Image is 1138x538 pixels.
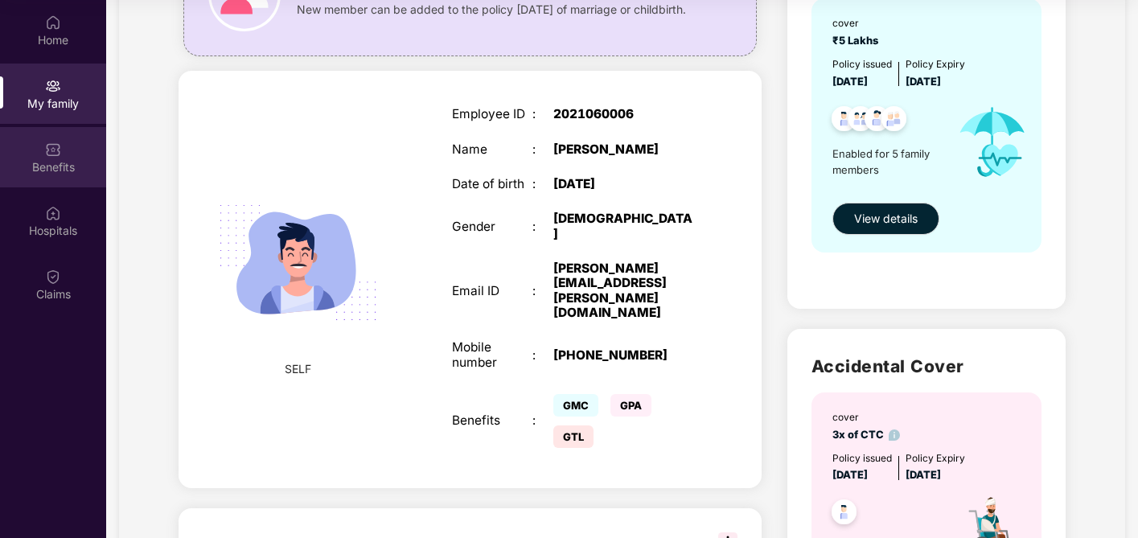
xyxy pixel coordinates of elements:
div: Mobile number [452,340,533,370]
span: ₹5 Lakhs [832,34,883,47]
img: svg+xml;base64,PHN2ZyBpZD0iQmVuZWZpdHMiIHhtbG5zPSJodHRwOi8vd3d3LnczLm9yZy8yMDAwL3N2ZyIgd2lkdGg9Ij... [45,142,61,158]
div: Name [452,142,533,157]
img: icon [944,90,1041,195]
div: Policy issued [832,57,892,72]
span: [DATE] [832,75,868,88]
div: cover [832,16,883,31]
div: Gender [452,220,533,234]
img: svg+xml;base64,PHN2ZyB4bWxucz0iaHR0cDovL3d3dy53My5vcmcvMjAwMC9zdmciIHdpZHRoPSI0OC45NDMiIGhlaWdodD... [824,495,864,534]
div: Email ID [452,284,533,298]
img: svg+xml;base64,PHN2ZyBpZD0iSG9tZSIgeG1sbnM9Imh0dHA6Ly93d3cudzMub3JnLzIwMDAvc3ZnIiB3aWR0aD0iMjAiIG... [45,14,61,31]
button: View details [832,203,939,235]
img: svg+xml;base64,PHN2ZyB3aWR0aD0iMjAiIGhlaWdodD0iMjAiIHZpZXdCb3g9IjAgMCAyMCAyMCIgZmlsbD0ibm9uZSIgeG... [45,78,61,94]
div: Benefits [452,413,533,428]
span: [DATE] [832,468,868,481]
div: : [532,107,553,121]
span: New member can be added to the policy [DATE] of marriage or childbirth. [297,1,686,18]
img: svg+xml;base64,PHN2ZyB4bWxucz0iaHR0cDovL3d3dy53My5vcmcvMjAwMC9zdmciIHdpZHRoPSI0OC45MTUiIGhlaWdodD... [841,101,881,141]
div: [PHONE_NUMBER] [553,348,695,363]
img: info [889,429,901,441]
div: : [532,142,553,157]
div: 2021060006 [553,107,695,121]
span: [DATE] [906,75,941,88]
img: svg+xml;base64,PHN2ZyBpZD0iQ2xhaW0iIHhtbG5zPSJodHRwOi8vd3d3LnczLm9yZy8yMDAwL3N2ZyIgd2lkdGg9IjIwIi... [45,269,61,285]
div: cover [832,410,901,425]
div: Date of birth [452,177,533,191]
img: svg+xml;base64,PHN2ZyB4bWxucz0iaHR0cDovL3d3dy53My5vcmcvMjAwMC9zdmciIHdpZHRoPSIyMjQiIGhlaWdodD0iMT... [200,165,396,360]
span: GMC [553,394,598,417]
div: : [532,413,553,428]
span: SELF [285,360,311,378]
div: : [532,348,553,363]
div: [DEMOGRAPHIC_DATA] [553,212,695,241]
span: GPA [610,394,651,417]
div: [PERSON_NAME][EMAIL_ADDRESS][PERSON_NAME][DOMAIN_NAME] [553,261,695,320]
div: [DATE] [553,177,695,191]
img: svg+xml;base64,PHN2ZyB4bWxucz0iaHR0cDovL3d3dy53My5vcmcvMjAwMC9zdmciIHdpZHRoPSI0OC45NDMiIGhlaWdodD... [824,101,864,141]
div: [PERSON_NAME] [553,142,695,157]
h2: Accidental Cover [811,353,1041,380]
div: : [532,177,553,191]
img: svg+xml;base64,PHN2ZyB4bWxucz0iaHR0cDovL3d3dy53My5vcmcvMjAwMC9zdmciIHdpZHRoPSI0OC45NDMiIGhlaWdodD... [874,101,914,141]
span: View details [854,210,918,228]
div: Policy Expiry [906,57,965,72]
div: Employee ID [452,107,533,121]
span: [DATE] [906,468,941,481]
div: : [532,220,553,234]
div: Policy issued [832,451,892,466]
img: svg+xml;base64,PHN2ZyBpZD0iSG9zcGl0YWxzIiB4bWxucz0iaHR0cDovL3d3dy53My5vcmcvMjAwMC9zdmciIHdpZHRoPS... [45,205,61,221]
div: : [532,284,553,298]
span: GTL [553,425,594,448]
span: Enabled for 5 family members [832,146,944,179]
span: 3x of CTC [832,428,901,441]
div: Policy Expiry [906,451,965,466]
img: svg+xml;base64,PHN2ZyB4bWxucz0iaHR0cDovL3d3dy53My5vcmcvMjAwMC9zdmciIHdpZHRoPSI0OC45NDMiIGhlaWdodD... [857,101,897,141]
